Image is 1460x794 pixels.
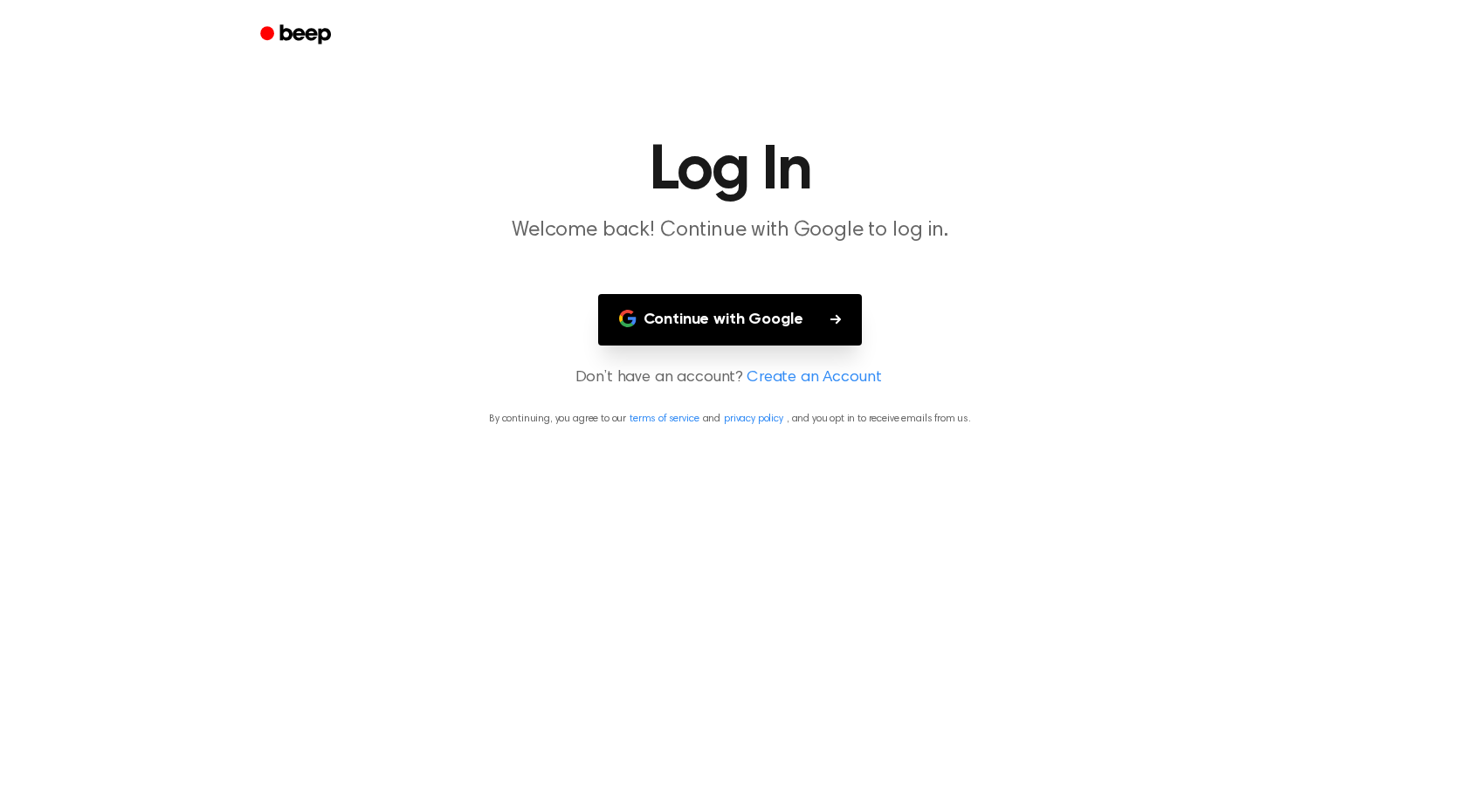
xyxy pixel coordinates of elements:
a: privacy policy [724,414,783,424]
p: Welcome back! Continue with Google to log in. [395,216,1065,245]
a: Beep [248,18,347,52]
a: Create an Account [747,366,881,390]
a: terms of service [630,414,699,424]
h1: Log In [283,140,1177,202]
p: By continuing, you agree to our and , and you opt in to receive emails from us. [21,411,1439,427]
p: Don’t have an account? [21,366,1439,390]
button: Continue with Google [598,294,863,346]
